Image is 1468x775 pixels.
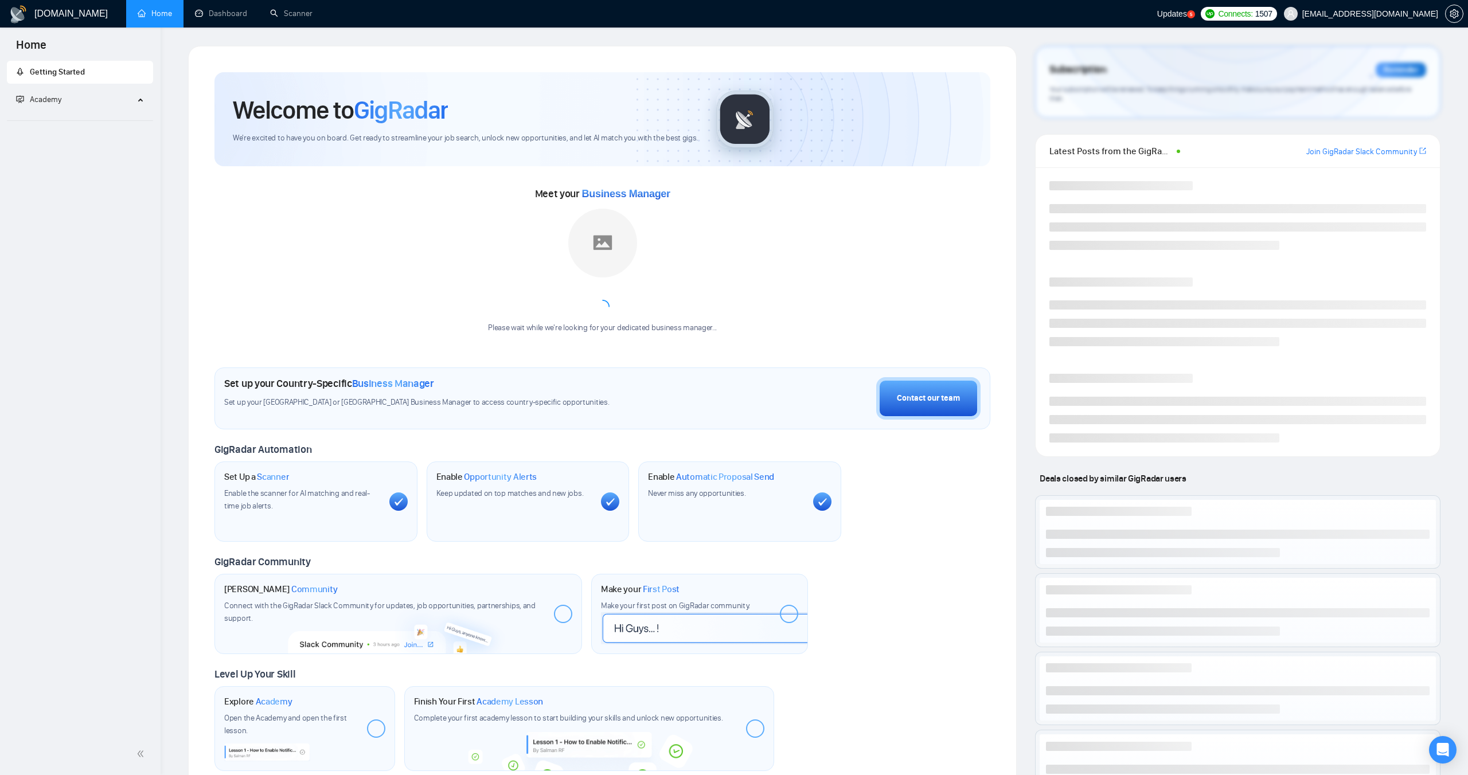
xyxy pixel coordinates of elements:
[676,471,774,483] span: Automatic Proposal Send
[257,471,289,483] span: Scanner
[1445,5,1463,23] button: setting
[270,9,313,18] a: searchScanner
[224,377,434,390] h1: Set up your Country-Specific
[414,713,723,723] span: Complete your first academy lesson to start building your skills and unlock new opportunities.
[1306,146,1417,158] a: Join GigRadar Slack Community
[256,696,292,707] span: Academy
[9,5,28,24] img: logo
[136,748,148,760] span: double-left
[1187,10,1195,18] a: 5
[601,601,750,610] span: Make your first post on GigRadar community.
[1429,736,1457,764] div: Open Intercom Messenger
[16,95,24,103] span: fund-projection-screen
[214,555,311,568] span: GigRadar Community
[1205,9,1215,18] img: upwork-logo.png
[568,209,637,277] img: placeholder.png
[477,696,543,707] span: Academy Lesson
[16,95,61,104] span: Academy
[464,471,537,483] span: Opportunity Alerts
[233,133,698,144] span: We're excited to have you on board. Get ready to streamline your job search, unlock new opportuni...
[1445,9,1463,18] a: setting
[233,95,448,126] h1: Welcome to
[1035,468,1190,488] span: Deals closed by similar GigRadar users
[224,696,292,707] h1: Explore
[291,584,338,595] span: Community
[643,584,680,595] span: First Post
[1049,60,1106,80] span: Subscription
[897,392,960,405] div: Contact our team
[30,67,85,77] span: Getting Started
[1049,144,1173,158] span: Latest Posts from the GigRadar Community
[648,488,745,498] span: Never miss any opportunities.
[1157,9,1187,18] span: Updates
[138,9,172,18] a: homeHome
[224,601,536,623] span: Connect with the GigRadar Slack Community for updates, job opportunities, partnerships, and support.
[1376,62,1426,77] div: Reminder
[596,300,610,314] span: loading
[224,584,338,595] h1: [PERSON_NAME]
[1446,9,1463,18] span: setting
[354,95,448,126] span: GigRadar
[224,397,678,408] span: Set up your [GEOGRAPHIC_DATA] or [GEOGRAPHIC_DATA] Business Manager to access country-specific op...
[7,37,56,61] span: Home
[582,188,670,199] span: Business Manager
[876,377,981,420] button: Contact our team
[16,68,24,76] span: rocket
[648,471,774,483] h1: Enable
[1419,146,1426,155] span: export
[1255,7,1272,20] span: 1507
[288,601,508,654] img: slackcommunity-bg.png
[214,668,295,680] span: Level Up Your Skill
[481,323,724,334] div: Please wait while we're looking for your dedicated business manager...
[30,95,61,104] span: Academy
[1287,10,1295,18] span: user
[1190,12,1193,17] text: 5
[1049,85,1411,103] span: Your subscription will be renewed. To keep things running smoothly, make sure your payment method...
[7,61,153,84] li: Getting Started
[601,584,680,595] h1: Make your
[436,488,584,498] span: Keep updated on top matches and new jobs.
[535,187,670,200] span: Meet your
[214,443,311,456] span: GigRadar Automation
[414,696,543,707] h1: Finish Your First
[224,471,289,483] h1: Set Up a
[352,377,434,390] span: Business Manager
[7,116,153,123] li: Academy Homepage
[224,713,347,735] span: Open the Academy and open the first lesson.
[224,488,370,511] span: Enable the scanner for AI matching and real-time job alerts.
[436,471,537,483] h1: Enable
[1218,7,1252,20] span: Connects:
[716,91,774,148] img: gigradar-logo.png
[195,9,247,18] a: dashboardDashboard
[460,732,718,770] img: academy-bg.png
[1419,146,1426,156] a: export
